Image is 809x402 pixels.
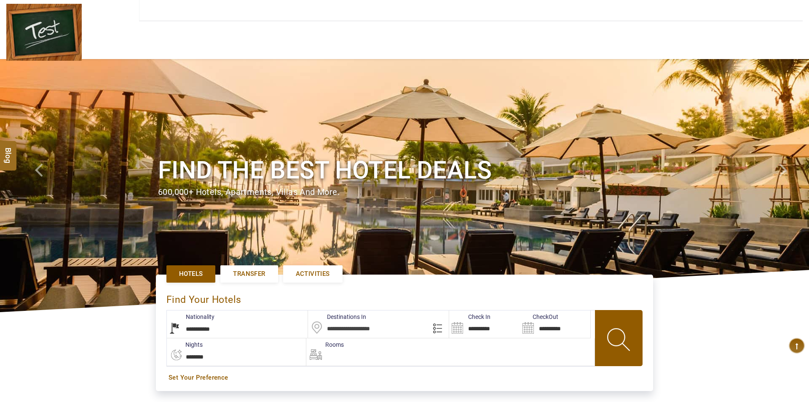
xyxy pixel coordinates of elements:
span: Blog [3,147,14,154]
input: Search [520,310,590,338]
div: 600,000+ hotels, apartments, villas and more. [158,186,651,198]
label: CheckOut [520,313,558,321]
span: Transfer [233,270,265,278]
img: The Royal Line Holidays [6,4,82,61]
a: Transfer [220,265,278,283]
a: Set Your Preference [169,373,640,382]
label: Rooms [306,340,344,349]
label: Destinations In [308,313,366,321]
label: Nationality [167,313,214,321]
label: Check In [449,313,490,321]
span: Hotels [179,270,203,278]
a: Activities [283,265,343,283]
div: Find Your Hotels [166,285,643,310]
h1: Find the best hotel deals [158,154,651,186]
a: Hotels [166,265,215,283]
input: Search [449,310,520,338]
label: nights [166,340,203,349]
span: Activities [296,270,330,278]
